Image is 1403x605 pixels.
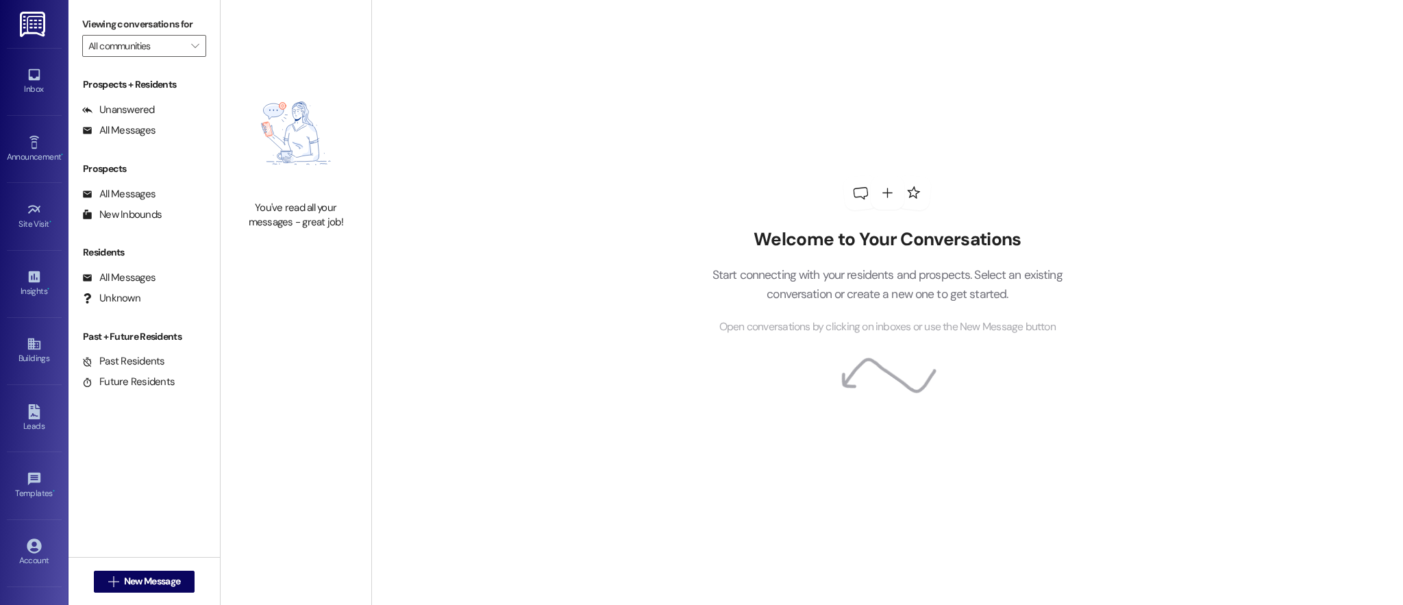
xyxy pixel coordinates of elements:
h2: Welcome to Your Conversations [691,229,1083,251]
div: Past + Future Residents [69,330,220,344]
a: Insights • [7,265,62,302]
span: • [47,284,49,294]
div: Prospects + Residents [69,77,220,92]
a: Leads [7,400,62,437]
span: New Message [124,574,180,589]
div: Future Residents [82,375,175,389]
span: • [53,486,55,496]
a: Templates • [7,467,62,504]
a: Account [7,534,62,571]
div: All Messages [82,271,156,285]
img: ResiDesk Logo [20,12,48,37]
a: Inbox [7,63,62,100]
div: Residents [69,245,220,260]
div: Unknown [82,291,140,306]
i:  [191,40,199,51]
div: New Inbounds [82,208,162,222]
span: Open conversations by clicking on inboxes or use the New Message button [719,319,1056,336]
input: All communities [88,35,184,57]
a: Buildings [7,332,62,369]
img: empty-state [236,73,356,194]
span: • [49,217,51,227]
div: Prospects [69,162,220,176]
div: Unanswered [82,103,155,117]
i:  [108,576,119,587]
div: Past Residents [82,354,165,369]
div: You've read all your messages - great job! [236,201,356,230]
label: Viewing conversations for [82,14,206,35]
div: All Messages [82,123,156,138]
p: Start connecting with your residents and prospects. Select an existing conversation or create a n... [691,265,1083,304]
div: All Messages [82,187,156,201]
span: • [61,150,63,160]
button: New Message [94,571,195,593]
a: Site Visit • [7,198,62,235]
